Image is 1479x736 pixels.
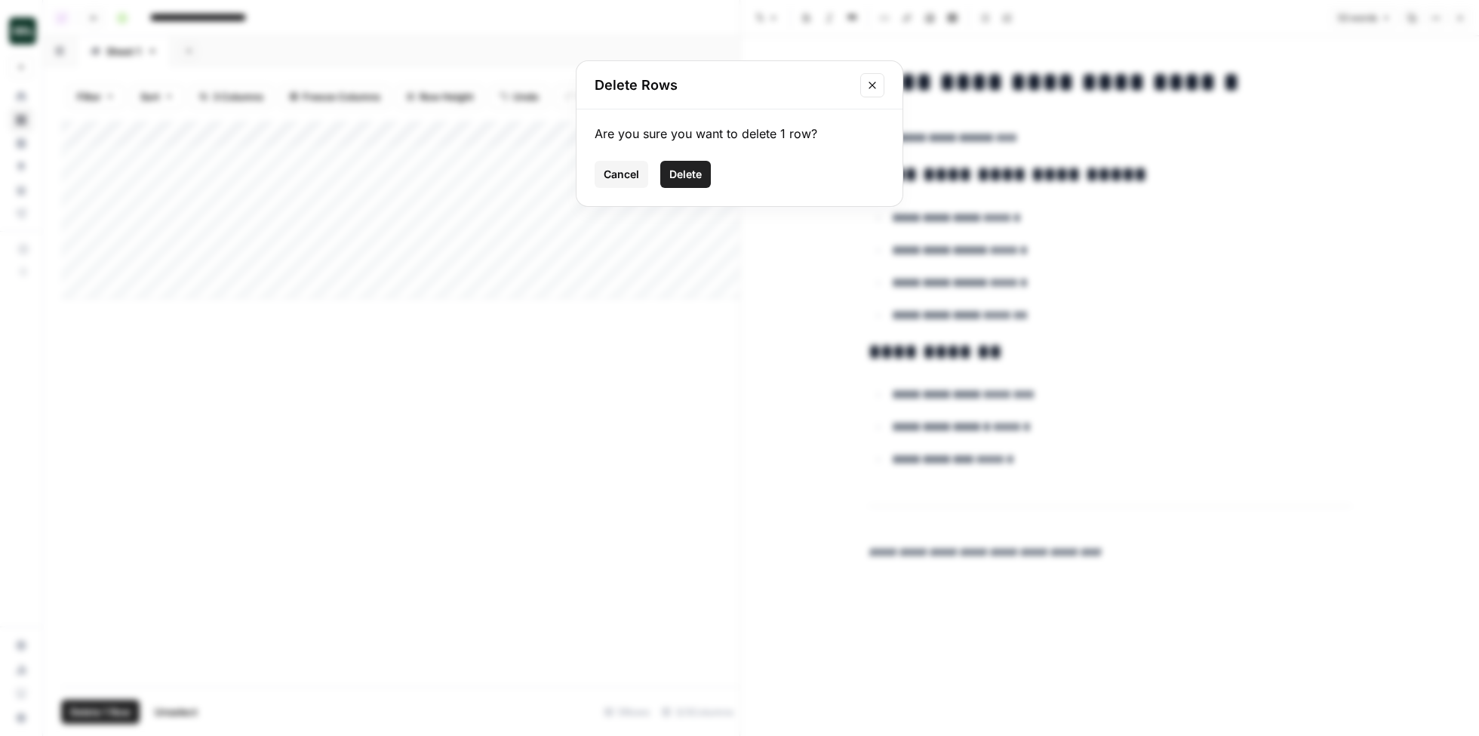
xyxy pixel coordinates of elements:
h2: Delete Rows [595,75,851,96]
span: Delete [669,167,702,182]
button: Cancel [595,161,648,188]
button: Delete [660,161,711,188]
button: Close modal [860,73,884,97]
div: Are you sure you want to delete 1 row? [595,125,884,143]
span: Cancel [604,167,639,182]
